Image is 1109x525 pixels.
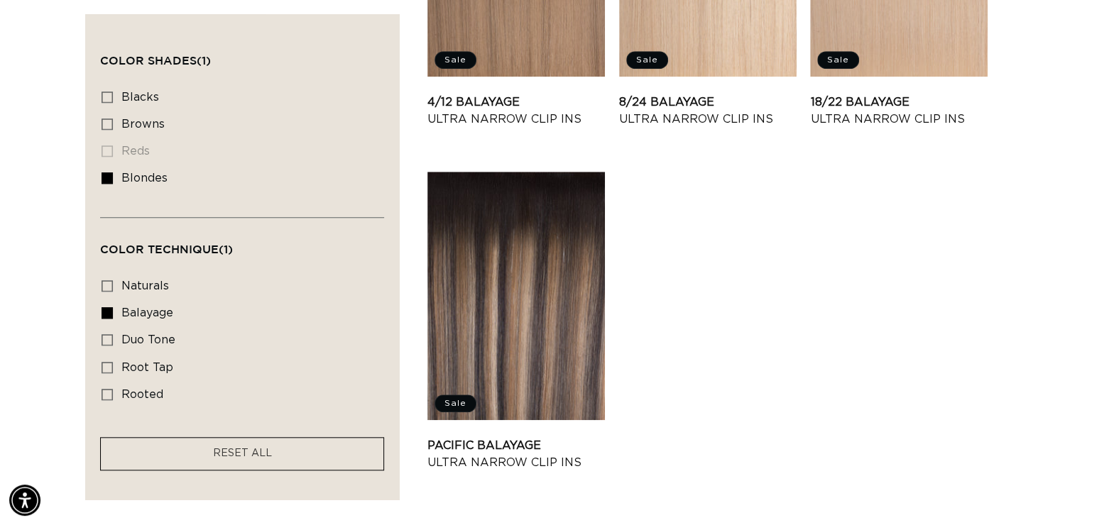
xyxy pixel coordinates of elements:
a: 8/24 Balayage Ultra Narrow Clip Ins [619,94,797,128]
summary: Color Technique (1 selected) [100,218,384,269]
span: (1) [219,243,233,255]
span: rooted [121,389,163,400]
span: (1) [197,54,211,67]
a: 18/22 Balayage Ultra Narrow Clip Ins [810,94,988,128]
summary: Color Shades (1 selected) [100,29,384,80]
span: RESET ALL [213,448,272,458]
span: blacks [121,92,159,103]
span: naturals [121,280,169,292]
a: Pacific Balayage Ultra Narrow Clip Ins [427,437,605,471]
span: balayage [121,307,173,319]
span: root tap [121,362,173,373]
span: duo tone [121,334,175,346]
span: browns [121,118,165,130]
a: RESET ALL [213,445,272,463]
span: blondes [121,172,168,184]
a: 4/12 Balayage Ultra Narrow Clip Ins [427,94,605,128]
span: Color Shades [100,54,211,67]
iframe: Chat Widget [1038,457,1109,525]
div: Accessibility Menu [9,485,40,516]
span: Color Technique [100,243,233,255]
